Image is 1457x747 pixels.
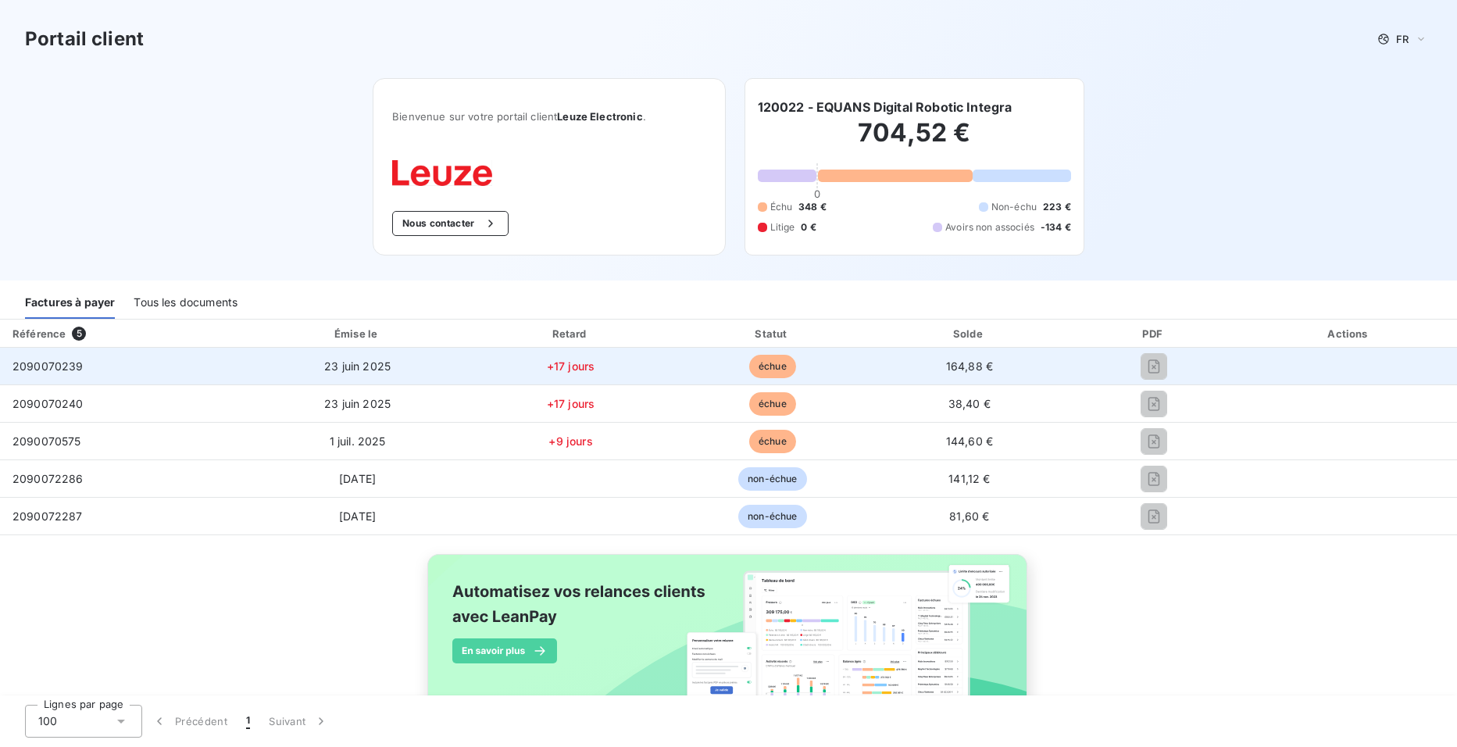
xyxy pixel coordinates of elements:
span: 100 [38,713,57,729]
span: 2090070240 [12,397,84,410]
div: Actions [1245,326,1454,341]
span: +9 jours [548,434,592,448]
span: 164,88 € [946,359,993,373]
div: Émise le [249,326,465,341]
span: 1 juil. 2025 [330,434,386,448]
span: Non-échu [991,200,1037,214]
span: 38,40 € [948,397,991,410]
span: échue [749,430,796,453]
button: Nous contacter [392,211,508,236]
span: échue [749,355,796,378]
div: Retard [472,326,670,341]
img: banner [413,545,1045,737]
div: Tous les documents [134,286,237,319]
span: 2090072286 [12,472,84,485]
button: Précédent [142,705,237,738]
span: -134 € [1041,220,1071,234]
button: 1 [237,705,259,738]
span: Bienvenue sur votre portail client . [392,110,705,123]
span: 0 € [801,220,816,234]
div: Statut [676,326,869,341]
span: Leuze Electronic [557,110,642,123]
h3: Portail client [25,25,144,53]
span: non-échue [738,505,806,528]
span: non-échue [738,467,806,491]
span: échue [749,392,796,416]
span: FR [1396,33,1409,45]
div: PDF [1070,326,1238,341]
span: 2090072287 [12,509,83,523]
span: +17 jours [547,397,595,410]
span: 23 juin 2025 [324,397,391,410]
span: 81,60 € [949,509,989,523]
span: [DATE] [339,509,376,523]
span: 5 [72,327,86,341]
button: Suivant [259,705,338,738]
img: Company logo [392,160,492,186]
span: 2090070239 [12,359,84,373]
span: +17 jours [547,359,595,373]
span: 348 € [798,200,827,214]
span: 223 € [1043,200,1071,214]
span: Litige [770,220,795,234]
span: Avoirs non associés [945,220,1034,234]
span: Échu [770,200,793,214]
h6: 120022 - EQUANS Digital Robotic Integra [758,98,1012,116]
div: Solde [875,326,1063,341]
span: [DATE] [339,472,376,485]
span: 1 [246,713,250,729]
h2: 704,52 € [758,117,1071,164]
span: 2090070575 [12,434,81,448]
span: 23 juin 2025 [324,359,391,373]
span: 0 [814,188,820,200]
div: Factures à payer [25,286,115,319]
span: 141,12 € [948,472,990,485]
div: Référence [12,327,66,340]
span: 144,60 € [946,434,993,448]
